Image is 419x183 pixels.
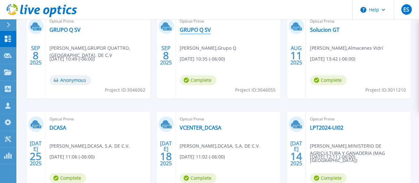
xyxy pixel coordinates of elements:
[365,86,406,94] span: Project ID: 3011210
[310,142,411,164] span: [PERSON_NAME] , MINISTERIO DE AGRICULTURA Y GANADERIA (MAG [GEOGRAPHIC_DATA])
[310,55,355,63] span: [DATE] 13:42 (-06:00)
[235,86,276,94] span: Project ID: 3046055
[403,7,409,12] span: ES
[29,44,42,67] div: SEP 2025
[310,27,339,33] a: Solucion GT
[310,124,343,131] a: LPT2024-UI02
[49,18,146,25] span: Optical Prime
[180,75,216,85] span: Complete
[49,55,95,63] span: [DATE] 10:49 (-06:00)
[180,27,211,33] a: GRUPO Q SV
[180,45,236,52] span: [PERSON_NAME] , Grupo Q
[160,44,172,67] div: SEP 2025
[180,116,277,123] span: Optical Prime
[310,153,355,160] span: [DATE] 12:11 (-06:00)
[290,154,302,159] span: 14
[105,86,145,94] span: Project ID: 3046062
[49,116,146,123] span: Optical Prime
[290,44,302,67] div: AUG 2025
[310,18,407,25] span: Optical Prime
[49,75,91,85] span: Anonymous
[29,141,42,165] div: [DATE] 2025
[290,53,302,58] span: 11
[180,153,225,160] span: [DATE] 11:02 (-06:00)
[160,141,172,165] div: [DATE] 2025
[180,55,225,63] span: [DATE] 10:35 (-06:00)
[180,142,260,150] span: [PERSON_NAME] , DCASA, S.A. DE C.V.
[30,154,42,159] span: 25
[180,124,221,131] a: VCENTER_DCASA
[180,18,277,25] span: Optical Prime
[163,53,169,58] span: 8
[310,45,383,52] span: [PERSON_NAME] , Almacenes Vidrí
[180,173,216,183] span: Complete
[49,153,95,160] span: [DATE] 11:06 (-06:00)
[33,53,39,58] span: 8
[310,75,347,85] span: Complete
[49,124,66,131] a: DCASA
[49,142,130,150] span: [PERSON_NAME] , DCASA, S.A. DE C.V.
[49,173,86,183] span: Complete
[49,45,150,59] span: [PERSON_NAME] , GRUPOR QUATTRO, [GEOGRAPHIC_DATA]. DE C.V
[310,116,407,123] span: Optical Prime
[290,141,302,165] div: [DATE] 2025
[160,154,172,159] span: 18
[310,173,347,183] span: Complete
[49,27,81,33] a: GRUPO Q SV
